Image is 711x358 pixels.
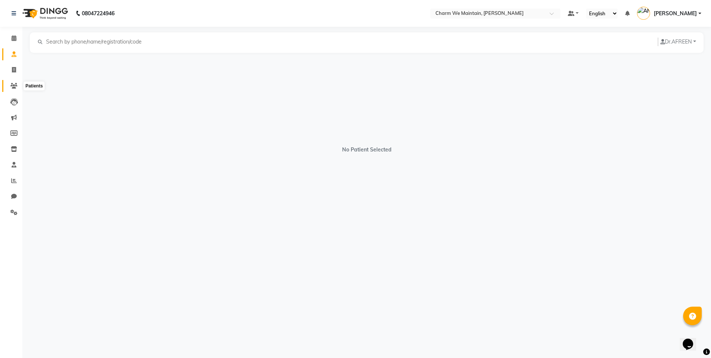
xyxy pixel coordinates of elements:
[654,10,697,17] span: [PERSON_NAME]
[680,328,704,351] iframe: chat widget
[30,53,704,239] div: No Patient Selected
[637,7,650,20] img: ANJANI SHARMA
[23,81,45,90] div: Patients
[45,38,148,46] input: Search by phone/name/registration/code
[19,3,70,24] img: logo
[660,38,672,45] span: Dr.
[82,3,115,24] b: 08047224946
[658,38,698,46] button: Dr.AFREEN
